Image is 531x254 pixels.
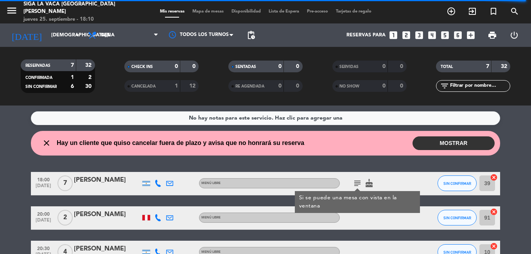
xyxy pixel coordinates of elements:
i: cake [364,179,374,188]
strong: 0 [382,64,386,69]
i: subject [353,179,362,188]
button: menu [6,5,18,19]
span: CHECK INS [131,65,153,69]
div: [PERSON_NAME] [74,209,140,220]
i: filter_list [440,81,449,91]
strong: 7 [71,63,74,68]
span: Lista de Espera [265,9,303,14]
i: looks_two [401,30,411,40]
i: search [510,7,519,16]
strong: 32 [85,63,93,68]
div: LOG OUT [503,23,525,47]
span: [DATE] [34,218,53,227]
i: arrow_drop_down [73,30,82,40]
div: jueves 25. septiembre - 18:10 [23,16,127,23]
span: SENTADAS [235,65,256,69]
i: looks_3 [414,30,424,40]
i: turned_in_not [489,7,498,16]
span: Mis reservas [156,9,188,14]
span: 2 [57,210,73,225]
strong: 32 [501,64,509,69]
span: 20:00 [34,209,53,218]
button: SIN CONFIRMAR [438,175,477,191]
span: RESERVADAS [25,64,50,68]
strong: 7 [486,64,489,69]
button: SIN CONFIRMAR [438,210,477,225]
strong: 0 [382,83,386,89]
strong: 0 [175,64,178,69]
span: 20:30 [34,243,53,252]
span: pending_actions [246,30,256,40]
span: CONFIRMADA [25,76,52,80]
span: TOTAL [441,65,453,69]
span: [DATE] [34,183,53,192]
span: Disponibilidad [228,9,265,14]
span: SIN CONFIRMAR [25,85,57,89]
span: Menú libre [201,250,221,254]
i: add_box [466,30,476,40]
span: Tarjetas de regalo [332,9,375,14]
span: CANCELADA [131,84,156,88]
strong: 0 [192,64,197,69]
span: print [488,30,497,40]
strong: 12 [189,83,197,89]
strong: 2 [88,75,93,80]
span: Hay un cliente que quiso cancelar fuera de plazo y avisa que no honrará su reserva [57,138,304,148]
span: SERVIDAS [339,65,359,69]
input: Filtrar por nombre... [449,82,510,90]
strong: 30 [85,84,93,89]
i: looks_one [388,30,398,40]
div: [PERSON_NAME] [74,244,140,254]
span: SIN CONFIRMAR [443,216,471,220]
span: Menú libre [201,182,221,185]
i: power_settings_new [509,30,519,40]
span: Pre-acceso [303,9,332,14]
strong: 0 [400,83,405,89]
strong: 1 [71,75,74,80]
i: [DATE] [6,27,47,44]
div: [PERSON_NAME] [74,175,140,185]
span: 18:00 [34,175,53,184]
span: NO SHOW [339,84,359,88]
span: Menú libre [201,216,221,219]
div: No hay notas para este servicio. Haz clic para agregar una [189,114,343,123]
i: cancel [490,174,498,181]
strong: 6 [71,84,74,89]
i: looks_4 [427,30,437,40]
i: exit_to_app [468,7,477,16]
strong: 0 [278,64,282,69]
strong: 0 [296,83,301,89]
i: cancel [490,208,498,216]
strong: 0 [296,64,301,69]
strong: 0 [278,83,282,89]
div: Si se puede una mesa con vista en la ventana [299,194,416,210]
strong: 0 [400,64,405,69]
i: looks_5 [440,30,450,40]
i: close [42,138,51,148]
span: Mapa de mesas [188,9,228,14]
span: SIN CONFIRMAR [443,181,471,186]
span: 7 [57,175,73,191]
i: add_circle_outline [447,7,456,16]
div: Siga la vaca [GEOGRAPHIC_DATA][PERSON_NAME] [23,0,127,16]
span: RE AGENDADA [235,84,264,88]
i: looks_6 [453,30,463,40]
button: MOSTRAR [413,136,495,150]
span: Cena [101,32,115,38]
i: cancel [490,242,498,250]
span: Reservas para [346,32,386,38]
strong: 1 [175,83,178,89]
i: menu [6,5,18,16]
